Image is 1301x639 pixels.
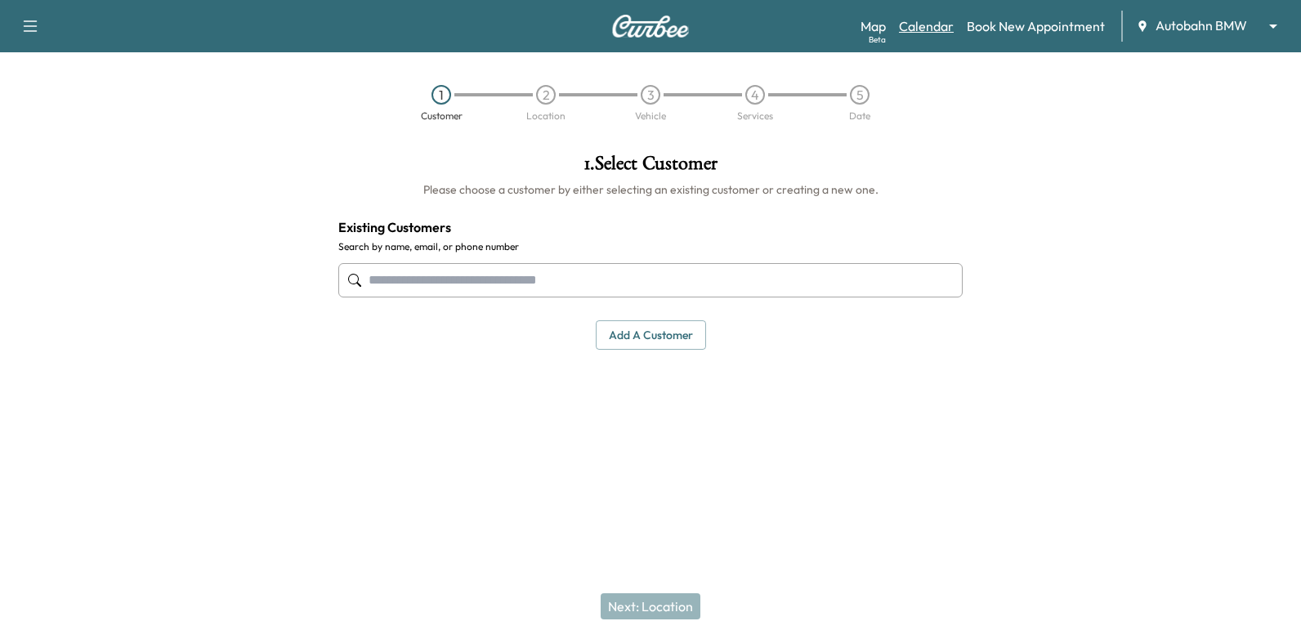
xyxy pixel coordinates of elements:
[745,85,765,105] div: 4
[1156,16,1247,35] span: Autobahn BMW
[850,85,870,105] div: 5
[596,320,706,351] button: Add a customer
[611,15,690,38] img: Curbee Logo
[536,85,556,105] div: 2
[338,217,963,237] h4: Existing Customers
[737,111,773,121] div: Services
[338,181,963,198] h6: Please choose a customer by either selecting an existing customer or creating a new one.
[431,85,451,105] div: 1
[421,111,463,121] div: Customer
[849,111,870,121] div: Date
[899,16,954,36] a: Calendar
[338,154,963,181] h1: 1 . Select Customer
[967,16,1105,36] a: Book New Appointment
[869,34,886,46] div: Beta
[526,111,566,121] div: Location
[635,111,666,121] div: Vehicle
[338,240,963,253] label: Search by name, email, or phone number
[861,16,886,36] a: MapBeta
[641,85,660,105] div: 3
